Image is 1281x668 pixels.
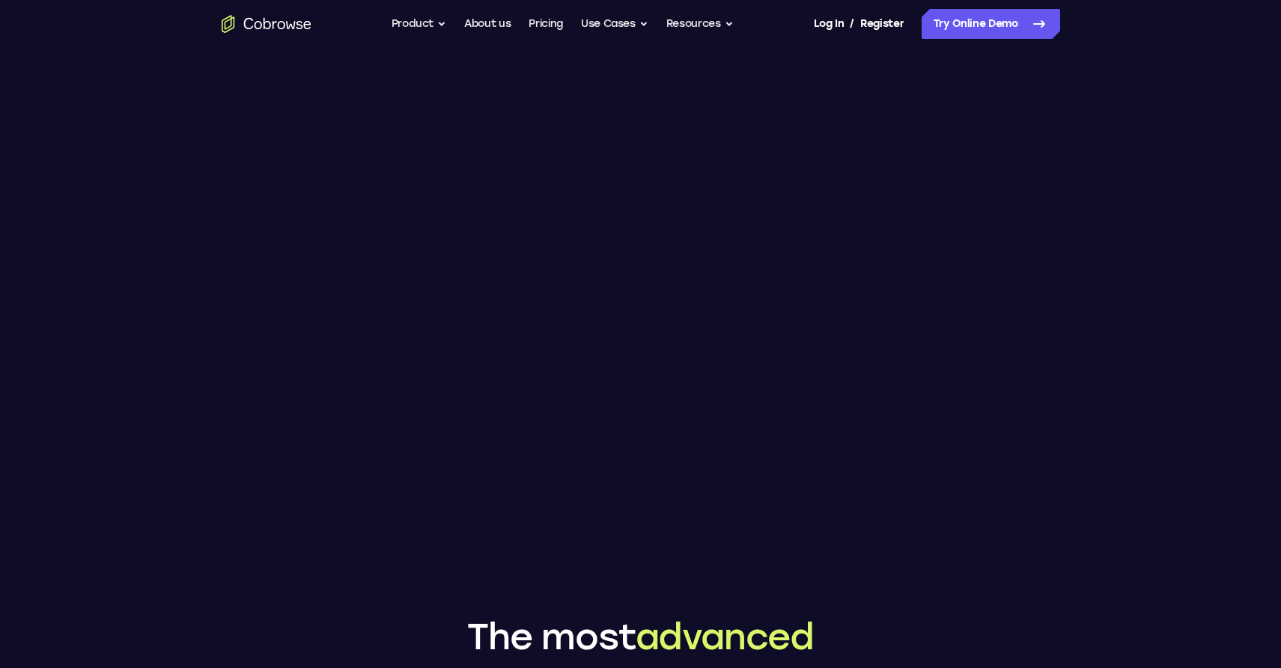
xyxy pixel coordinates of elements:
[581,9,648,39] button: Use Cases
[392,9,447,39] button: Product
[636,615,814,658] span: advanced
[222,15,311,33] a: Go to the home page
[860,9,904,39] a: Register
[464,9,511,39] a: About us
[850,15,854,33] span: /
[666,9,734,39] button: Resources
[922,9,1060,39] a: Try Online Demo
[529,9,563,39] a: Pricing
[814,9,844,39] a: Log In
